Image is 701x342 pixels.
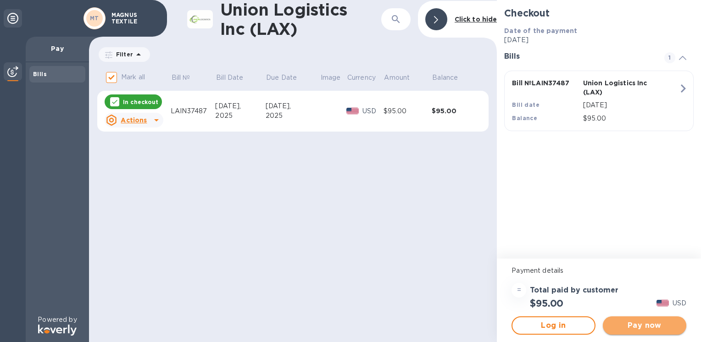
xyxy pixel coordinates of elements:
img: Logo [38,325,77,336]
b: Bill date [512,101,540,108]
b: Click to hide [455,16,497,23]
p: Bill Date [216,73,243,83]
span: Pay now [610,320,679,331]
p: Amount [384,73,410,83]
div: LAIN37487 [171,106,215,116]
div: $95.00 [384,106,432,116]
h3: Total paid by customer [530,286,618,295]
img: USD [656,300,669,306]
span: Balance [432,73,470,83]
p: Bill № LAIN37487 [512,78,579,88]
p: [DATE] [504,35,694,45]
p: In checkout [123,98,158,106]
u: Actions [121,116,147,124]
p: [DATE] [583,100,679,110]
p: Due Date [266,73,297,83]
p: Filter [112,50,133,58]
h2: $95.00 [530,298,563,309]
p: Balance [432,73,458,83]
p: Image [321,73,341,83]
h3: Bills [504,52,653,61]
p: USD [362,106,384,116]
p: Payment details [512,266,686,276]
p: Pay [33,44,82,53]
div: 2025 [266,111,320,121]
p: Union Logistics Inc (LAX) [583,78,650,97]
span: Amount [384,73,422,83]
h2: Checkout [504,7,694,19]
p: Currency [347,73,376,83]
p: Mark all [121,72,145,82]
span: Log in [520,320,587,331]
img: USD [346,108,359,114]
div: = [512,283,526,298]
span: 1 [664,52,675,63]
span: Due Date [266,73,309,83]
p: MAGNUS TEXTILE [111,12,157,25]
div: $95.00 [432,106,480,116]
p: USD [673,298,686,308]
button: Pay now [603,316,686,335]
span: Bill № [172,73,202,83]
b: Bills [33,71,47,77]
b: MT [90,15,99,22]
p: Bill № [172,73,190,83]
p: $95.00 [583,114,679,123]
b: Date of the payment [504,27,577,34]
b: Balance [512,115,537,121]
button: Log in [512,316,595,335]
p: Powered by [38,315,77,325]
span: Bill Date [216,73,255,83]
div: [DATE], [215,101,265,111]
button: Bill №LAIN37487Union Logistics Inc (LAX)Bill date[DATE]Balance$95.00 [504,71,694,131]
div: [DATE], [266,101,320,111]
div: 2025 [215,111,265,121]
